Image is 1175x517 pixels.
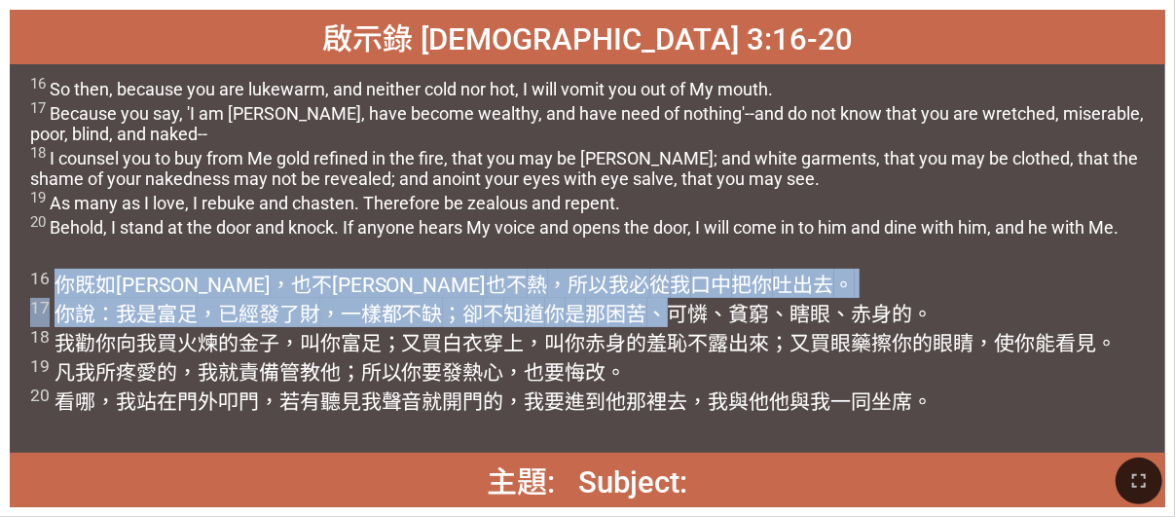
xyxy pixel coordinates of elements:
wg4675: 赤身 [30,332,1117,414]
span: 你既 [30,269,1117,415]
sup: 16 [30,269,50,288]
wg5593: 也不 [30,274,1117,414]
wg5185: 、赤身 [30,303,1117,414]
wg4145: ，已經發了財 [30,303,1117,414]
wg1131: 的。 我勸 [30,303,1117,414]
wg2443: 你富足 [30,332,1117,414]
wg1537: 我 [30,274,1117,414]
wg3767: 你要發熱心 [30,361,933,414]
wg5513: ，也不 [30,274,1117,414]
wg1437: 聽見 [320,390,934,414]
wg2532: 悔改 [30,361,933,414]
wg2532: 買白 [30,332,1117,414]
wg1700: 買 [30,332,1117,414]
wg5005: 、可憐 [30,303,1117,414]
wg2200: ，所以我必 [30,274,1117,414]
wg4147: ，一樣都不缺 [30,303,1117,414]
wg4016: ，叫 [30,332,1117,414]
span: So then, because you are lukewarm, and neither cold nor hot, I will vomit you out of My mouth. Be... [30,75,1145,238]
wg3788: ，使 [30,332,1117,414]
wg4771: 是 [30,303,1117,414]
wg846: 那裡去，我與 [627,390,934,414]
wg5456: 就 [422,390,934,414]
wg3361: 露出來 [30,332,1117,414]
wg2440: 穿上 [30,332,1117,414]
sup: 20 [30,386,50,405]
wg1692: 。 你說 [30,274,1117,414]
wg1172: 。 [913,390,934,414]
sup: 16 [30,75,46,92]
wg1651: 管教 [30,361,933,414]
wg3326: 我 [811,390,934,414]
wg3340: 。 看哪 [30,361,933,414]
sup: 19 [30,356,50,376]
wg4434: 、瞎眼 [30,303,1117,414]
wg2374: 外 [198,390,934,414]
wg59: 火 [30,332,1117,414]
sup: 17 [30,298,50,317]
wg3450: 口中 [30,274,1117,414]
wg3756: 知道 [30,303,1117,414]
sup: 20 [30,213,46,231]
wg2532: 不 [30,303,1117,414]
wg3022: 衣 [30,332,1117,414]
wg2925: ，若有 [259,390,934,414]
span: 啟示錄 [DEMOGRAPHIC_DATA] 3:16-20 [322,15,853,58]
sup: 17 [30,99,46,117]
wg1132: 的羞恥 [30,332,1117,414]
wg3777: [PERSON_NAME] [30,274,1117,414]
wg1473: 就責備 [30,361,933,414]
wg4314: 他 [606,390,934,414]
wg1437: 我所疼愛的 [30,361,933,414]
sup: 18 [30,144,46,162]
wg1700: 一同坐席 [831,390,934,414]
wg1909: 叩門 [218,390,934,414]
sup: 18 [30,327,50,347]
wg1472: 你的 [30,332,1117,414]
wg1510: 富足 [30,303,1117,414]
wg2532: 你 [30,332,1117,414]
wg5368: ，我 [30,361,933,414]
wg1488: 那困苦 [30,303,1117,414]
wg3326: 他 [750,390,934,414]
wg3754: 如[PERSON_NAME] [30,274,1117,414]
wg3450: 聲音 [382,390,934,414]
wg4448: 的金子 [30,332,1117,414]
wg2476: 在門 [157,390,934,414]
wg3844: 我 [30,332,1117,414]
wg3195: 從 [30,274,1117,414]
wg3811: 他；所以 [30,361,933,414]
wg2532: 買眼藥 [30,332,1117,414]
wg2206: ，也要 [30,361,933,414]
wg191: 我 [361,390,934,414]
wg3777: 熱 [30,274,1117,414]
wg2443: 你能看見 [30,332,1117,414]
wg4671: 向 [30,332,1117,414]
wg2374: 的，我要進 [484,390,934,414]
wg152: 不 [30,332,1117,414]
wg1492: 你 [30,303,1117,414]
wg4675: 眼睛 [30,332,1117,414]
wg2400: ，我站 [95,390,934,414]
wg1652: 、貧窮 [30,303,1117,414]
sup: 19 [30,189,46,206]
wg3762: ；卻 [30,303,1117,414]
wg991: 。 凡 [30,332,1117,414]
wg455: 門 [463,390,934,414]
wg2854: 擦 [30,332,1117,414]
wg5319: ；又 [30,332,1117,414]
wg4750: 把你 [30,274,1117,414]
wg846: 與 [790,390,934,414]
wg1525: 到 [586,390,934,414]
wg2532: 開 [443,390,934,414]
wg4571: 吐出去 [30,274,1117,414]
wg3004: ：我是 [30,303,1117,414]
wg4442: 煉 [30,332,1117,414]
wg846: 他 [770,390,934,414]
